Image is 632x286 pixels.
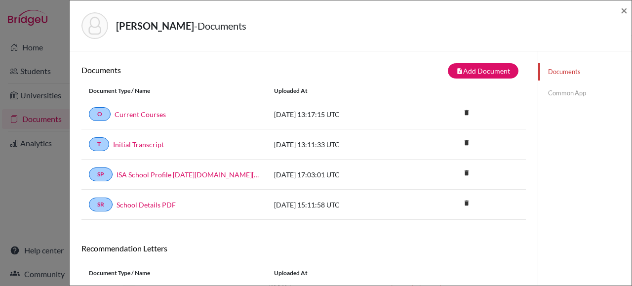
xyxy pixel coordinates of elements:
[459,137,474,150] a: delete
[459,197,474,210] a: delete
[117,200,176,210] a: School Details PDF
[89,198,113,211] a: SR
[81,244,526,253] h6: Recommendation Letters
[459,135,474,150] i: delete
[459,196,474,210] i: delete
[81,86,267,95] div: Document Type / Name
[267,200,415,210] div: [DATE] 15:11:58 UTC
[459,167,474,180] a: delete
[267,86,415,95] div: Uploaded at
[459,105,474,120] i: delete
[81,269,267,278] div: Document Type / Name
[89,107,111,121] a: O
[456,68,463,75] i: note_add
[267,139,415,150] div: [DATE] 13:11:33 UTC
[267,269,415,278] div: Uploaded at
[115,109,166,120] a: Current Courses
[89,167,113,181] a: SP
[116,20,194,32] strong: [PERSON_NAME]
[81,65,304,75] h6: Documents
[113,139,164,150] a: Initial Transcript
[459,165,474,180] i: delete
[89,137,109,151] a: T
[538,84,632,102] a: Common App
[621,3,628,17] span: ×
[621,4,628,16] button: Close
[538,63,632,81] a: Documents
[267,109,415,120] div: [DATE] 13:17:15 UTC
[117,169,259,180] a: ISA School Profile [DATE][DOMAIN_NAME][DATE]_wide
[448,63,518,79] button: note_addAdd Document
[267,169,415,180] div: [DATE] 17:03:01 UTC
[459,107,474,120] a: delete
[194,20,246,32] span: - Documents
